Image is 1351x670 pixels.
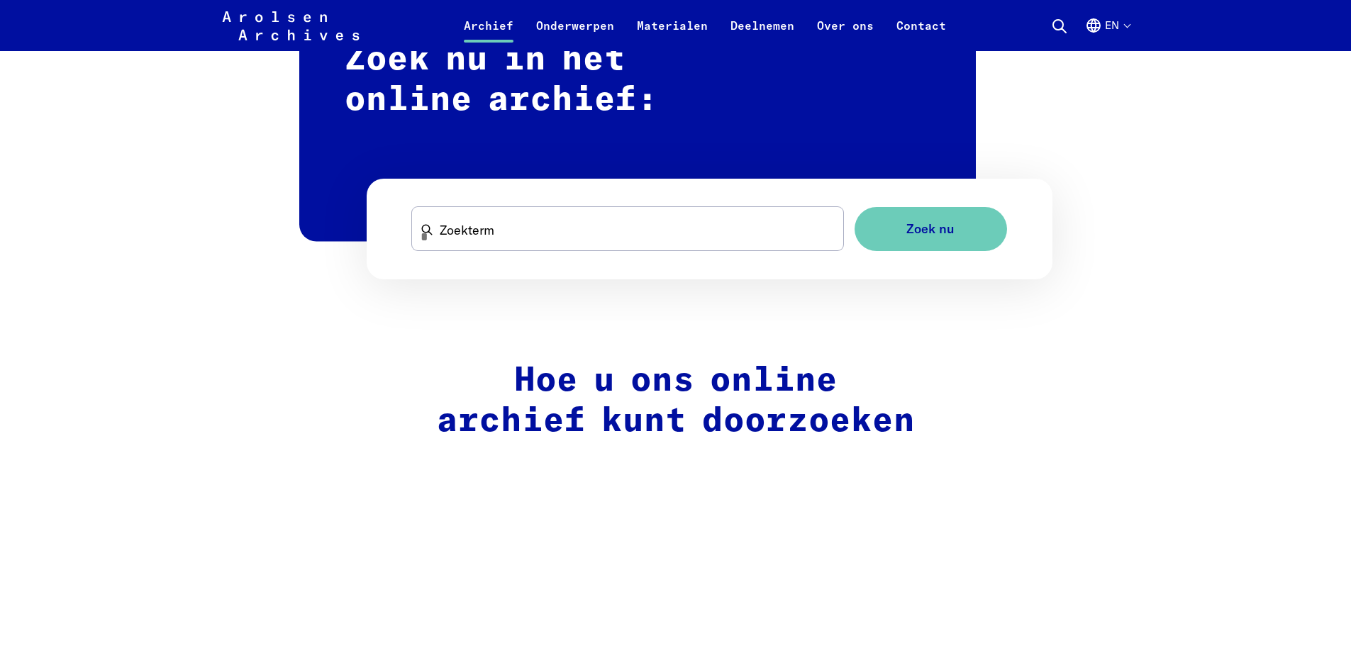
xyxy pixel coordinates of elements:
button: Engels, taalkeuze [1085,17,1130,51]
font: Zoek nu [906,220,955,237]
button: Zoek nu [855,207,1007,252]
font: en [1105,18,1119,32]
font: Hoe u ons online archief kunt doorzoeken [437,364,915,439]
font: Zoek nu in het online archief: [345,42,658,117]
font: Contact [896,18,946,33]
font: Over ons [817,18,874,33]
nav: Primair [452,9,957,43]
a: Onderwerpen [525,17,626,51]
font: Deelnemen [730,18,794,33]
font: Archief [464,18,513,33]
a: Deelnemen [719,17,806,51]
a: Over ons [806,17,885,51]
a: Contact [885,17,957,51]
font: Onderwerpen [536,18,614,33]
a: Materialen [626,17,719,51]
a: Archief [452,17,525,51]
font: Materialen [637,18,708,33]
